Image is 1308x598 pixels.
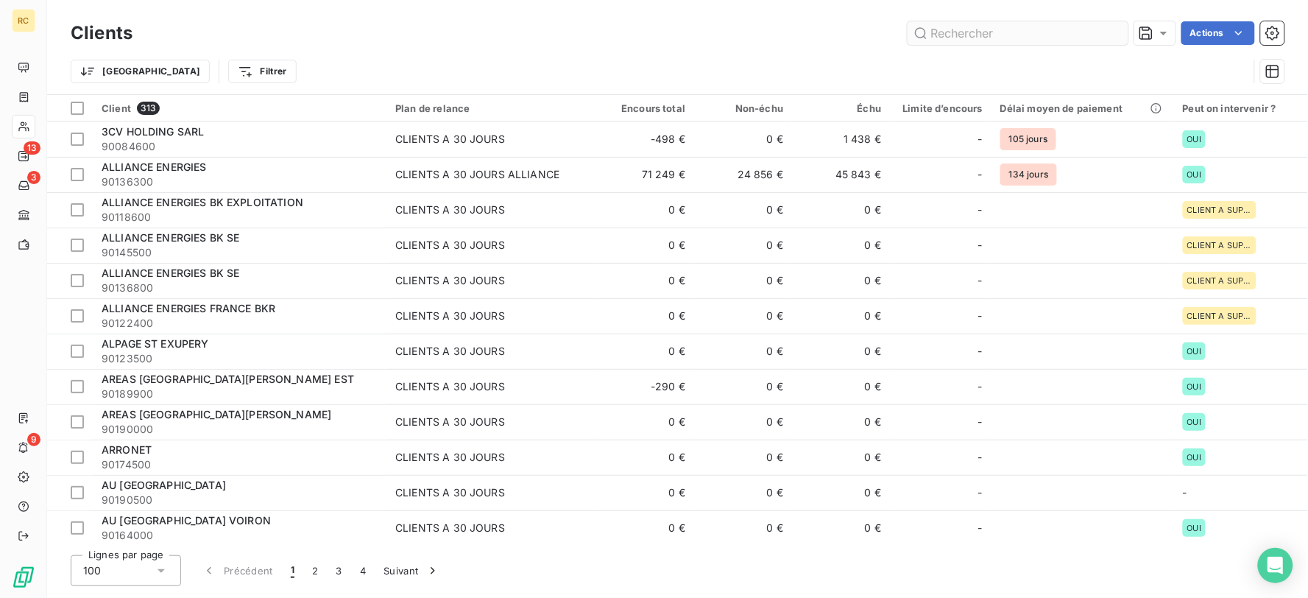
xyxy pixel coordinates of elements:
button: Précédent [193,555,282,586]
div: CLIENTS A 30 JOURS [395,485,505,500]
div: CLIENTS A 30 JOURS ALLIANCE [395,167,559,182]
button: Filtrer [228,60,296,83]
td: 0 € [694,228,792,263]
span: - [978,344,983,359]
td: 0 € [792,440,890,475]
h3: Clients [71,20,132,46]
span: ARRONET [102,443,152,456]
span: 90136300 [102,175,378,189]
td: 0 € [694,510,792,546]
div: CLIENTS A 30 JOURS [395,415,505,429]
span: - [978,132,983,147]
span: 90189900 [102,387,378,401]
span: OUI [1187,382,1201,391]
td: 0 € [596,440,694,475]
span: - [978,238,983,253]
span: ALLIANCE ENERGIES BK SE [102,231,239,244]
td: 0 € [792,298,890,334]
a: 3 [12,174,35,197]
td: -290 € [596,369,694,404]
span: 105 jours [1000,128,1056,150]
span: 90136800 [102,281,378,295]
td: 0 € [596,263,694,298]
span: OUI [1187,524,1201,532]
span: - [978,309,983,323]
span: CLIENT A SUPPRIMER [1187,312,1252,320]
td: 0 € [792,192,890,228]
td: 0 € [694,440,792,475]
div: RC [12,9,35,32]
div: CLIENTS A 30 JOURS [395,379,505,394]
span: - [978,521,983,535]
span: 3 [27,171,40,184]
td: 0 € [596,228,694,263]
span: 90118600 [102,210,378,225]
a: 13 [12,144,35,168]
span: 313 [137,102,160,115]
td: 0 € [792,263,890,298]
span: 13 [24,141,40,155]
div: Limite d’encours [899,102,983,114]
div: Encours total [605,102,685,114]
div: Peut on intervenir ? [1183,102,1299,114]
div: CLIENTS A 30 JOURS [395,203,505,217]
span: 90190000 [102,422,378,437]
div: CLIENTS A 30 JOURS [395,132,505,147]
span: OUI [1187,418,1201,426]
span: CLIENT A SUPPRIMER [1187,276,1252,285]
td: 0 € [792,510,890,546]
td: 0 € [596,510,694,546]
div: CLIENTS A 30 JOURS [395,238,505,253]
span: 90190500 [102,493,378,507]
span: AU [GEOGRAPHIC_DATA] [102,479,226,491]
button: Actions [1181,21,1255,45]
span: ALLIANCE ENERGIES BK EXPLOITATION [102,196,303,208]
span: - [978,450,983,465]
td: 71 249 € [596,157,694,192]
span: ALLIANCE ENERGIES FRANCE BKR [102,302,275,314]
td: 0 € [792,334,890,369]
button: 1 [282,555,303,586]
div: Échu [801,102,881,114]
span: - [978,379,983,394]
span: - [978,485,983,500]
div: CLIENTS A 30 JOURS [395,521,505,535]
span: 9 [27,433,40,446]
span: AU [GEOGRAPHIC_DATA] VOIRON [102,514,271,527]
span: - [1183,486,1187,499]
td: 0 € [694,369,792,404]
span: ALPAGE ST EXUPERY [102,337,209,350]
span: OUI [1187,453,1201,462]
div: Open Intercom Messenger [1258,548,1293,583]
span: - [978,203,983,217]
td: 45 843 € [792,157,890,192]
button: Suivant [375,555,449,586]
td: 1 438 € [792,122,890,157]
span: 90122400 [102,316,378,331]
button: [GEOGRAPHIC_DATA] [71,60,210,83]
td: 0 € [694,192,792,228]
span: 134 jours [1000,163,1057,186]
td: 24 856 € [694,157,792,192]
div: Délai moyen de paiement [1000,102,1165,114]
span: 3CV HOLDING SARL [102,125,204,138]
div: CLIENTS A 30 JOURS [395,273,505,288]
td: 0 € [596,192,694,228]
span: Client [102,102,131,114]
td: 0 € [792,404,890,440]
td: 0 € [596,475,694,510]
span: 90174500 [102,457,378,472]
span: OUI [1187,170,1201,179]
td: 0 € [694,122,792,157]
td: -498 € [596,122,694,157]
span: OUI [1187,135,1201,144]
input: Rechercher [908,21,1128,45]
span: 90123500 [102,351,378,366]
button: 2 [303,555,327,586]
span: 90084600 [102,139,378,154]
td: 0 € [694,475,792,510]
span: ALLIANCE ENERGIES BK SE [102,267,239,279]
div: CLIENTS A 30 JOURS [395,344,505,359]
span: 100 [83,563,101,578]
span: 90145500 [102,245,378,260]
